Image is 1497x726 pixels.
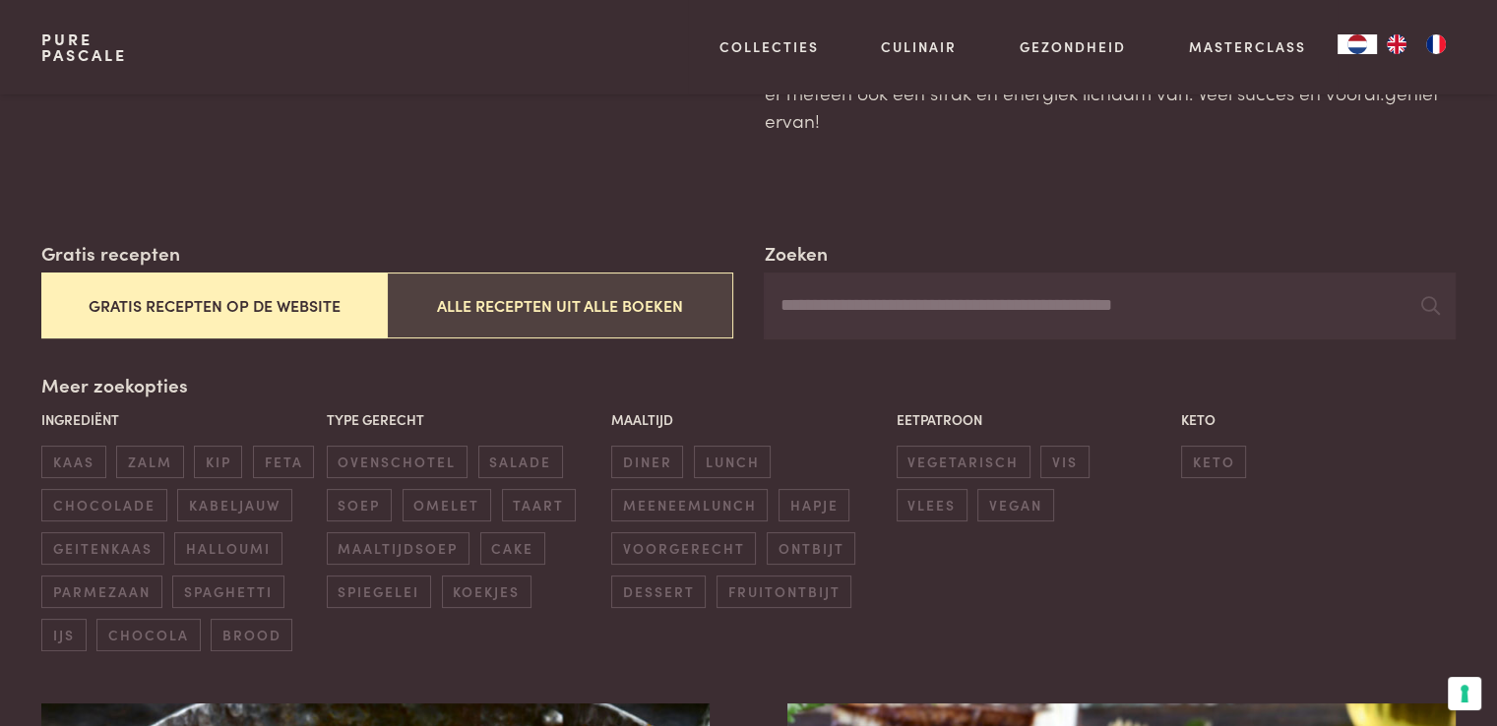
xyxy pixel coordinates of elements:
[480,532,545,565] span: cake
[1040,446,1089,478] span: vis
[977,489,1053,521] span: vegan
[327,489,392,521] span: soep
[194,446,242,478] span: kip
[897,409,1171,430] p: Eetpatroon
[1377,34,1456,54] ul: Language list
[41,489,166,521] span: chocolade
[41,31,127,63] a: PurePascale
[387,272,732,338] button: Alle recepten uit alle boeken
[116,446,183,478] span: zalm
[1189,36,1306,57] a: Masterclass
[897,489,967,521] span: vlees
[502,489,576,521] span: taart
[327,575,431,608] span: spiegelei
[253,446,314,478] span: feta
[1377,34,1416,54] a: EN
[1448,677,1481,710] button: Uw voorkeuren voor toestemming voor trackingtechnologieën
[611,575,706,608] span: dessert
[211,619,292,651] span: brood
[1181,446,1246,478] span: keto
[611,446,683,478] span: diner
[41,619,86,651] span: ijs
[1020,36,1126,57] a: Gezondheid
[611,409,886,430] p: Maaltijd
[442,575,531,608] span: koekjes
[41,446,105,478] span: kaas
[717,575,851,608] span: fruitontbijt
[327,532,469,565] span: maaltijdsoep
[174,532,281,565] span: halloumi
[881,36,957,57] a: Culinair
[478,446,563,478] span: salade
[177,489,291,521] span: kabeljauw
[41,532,163,565] span: geitenkaas
[41,575,161,608] span: parmezaan
[41,272,387,338] button: Gratis recepten op de website
[403,489,491,521] span: omelet
[41,239,180,268] label: Gratis recepten
[611,532,756,565] span: voorgerecht
[172,575,283,608] span: spaghetti
[1338,34,1377,54] a: NL
[767,532,855,565] span: ontbijt
[764,239,827,268] label: Zoeken
[611,489,768,521] span: meeneemlunch
[1181,409,1456,430] p: Keto
[719,36,819,57] a: Collecties
[1338,34,1377,54] div: Language
[1338,34,1456,54] aside: Language selected: Nederlands
[327,409,601,430] p: Type gerecht
[96,619,200,651] span: chocola
[694,446,771,478] span: lunch
[1416,34,1456,54] a: FR
[779,489,849,521] span: hapje
[897,446,1030,478] span: vegetarisch
[41,409,316,430] p: Ingrediënt
[327,446,468,478] span: ovenschotel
